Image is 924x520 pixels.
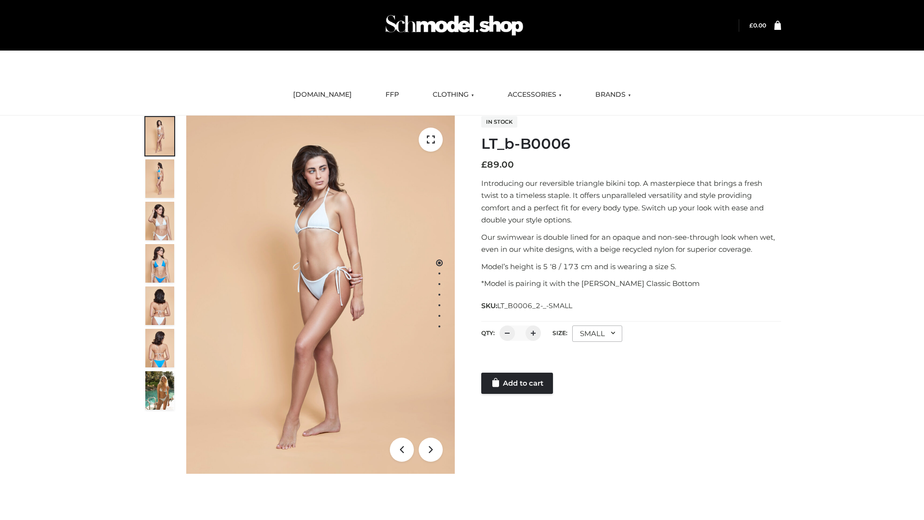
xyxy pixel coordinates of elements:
[382,6,526,44] img: Schmodel Admin 964
[186,116,455,474] img: ArielClassicBikiniTop_CloudNine_AzureSky_OW114ECO_1
[588,84,638,105] a: BRANDS
[749,22,766,29] bdi: 0.00
[481,116,517,128] span: In stock
[481,300,573,312] span: SKU:
[286,84,359,105] a: [DOMAIN_NAME]
[145,286,174,325] img: ArielClassicBikiniTop_CloudNine_AzureSky_OW114ECO_7-scaled.jpg
[552,329,567,337] label: Size:
[749,22,766,29] a: £0.00
[145,329,174,367] img: ArielClassicBikiniTop_CloudNine_AzureSky_OW114ECO_8-scaled.jpg
[497,301,572,310] span: LT_B0006_2-_-SMALL
[145,202,174,240] img: ArielClassicBikiniTop_CloudNine_AzureSky_OW114ECO_3-scaled.jpg
[481,135,781,153] h1: LT_b-B0006
[481,277,781,290] p: *Model is pairing it with the [PERSON_NAME] Classic Bottom
[481,231,781,256] p: Our swimwear is double lined for an opaque and non-see-through look when wet, even in our white d...
[481,159,487,170] span: £
[481,260,781,273] p: Model’s height is 5 ‘8 / 173 cm and is wearing a size S.
[572,325,622,342] div: SMALL
[500,84,569,105] a: ACCESSORIES
[425,84,481,105] a: CLOTHING
[481,159,514,170] bdi: 89.00
[145,244,174,283] img: ArielClassicBikiniTop_CloudNine_AzureSky_OW114ECO_4-scaled.jpg
[481,373,553,394] a: Add to cart
[749,22,753,29] span: £
[378,84,406,105] a: FFP
[145,159,174,198] img: ArielClassicBikiniTop_CloudNine_AzureSky_OW114ECO_2-scaled.jpg
[481,329,495,337] label: QTY:
[145,371,174,410] img: Arieltop_CloudNine_AzureSky2.jpg
[145,117,174,156] img: ArielClassicBikiniTop_CloudNine_AzureSky_OW114ECO_1-scaled.jpg
[481,177,781,226] p: Introducing our reversible triangle bikini top. A masterpiece that brings a fresh twist to a time...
